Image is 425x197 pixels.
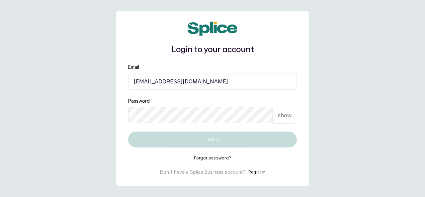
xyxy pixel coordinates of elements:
[128,44,297,56] h1: Login to your account
[128,73,297,90] input: email@acme.com
[128,64,139,70] label: Email
[248,169,265,175] button: Register
[278,111,292,119] p: show
[194,155,231,161] button: Forgot password?
[128,98,150,104] label: Password
[160,169,246,175] p: Don't have a Splice Business account?
[128,132,297,148] button: Log in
